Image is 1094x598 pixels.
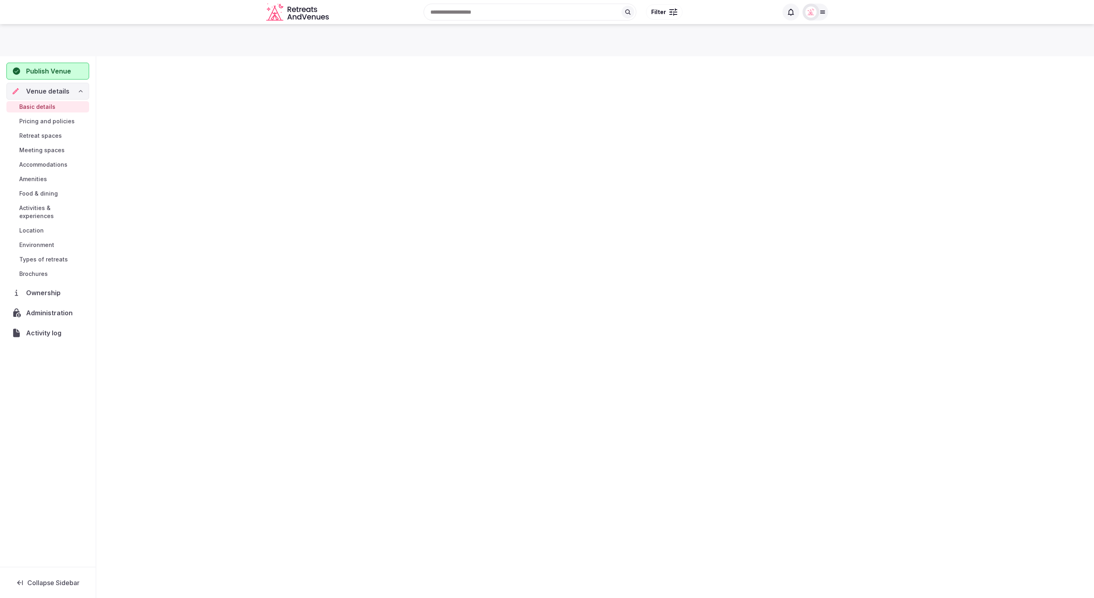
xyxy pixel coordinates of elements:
svg: Retreats and Venues company logo [266,3,330,21]
a: Retreat spaces [6,130,89,141]
span: Filter [651,8,666,16]
span: Location [19,227,44,235]
a: Accommodations [6,159,89,170]
a: Amenities [6,173,89,185]
span: Meeting spaces [19,146,65,154]
span: Retreat spaces [19,132,62,140]
span: Activity log [26,328,65,338]
span: Collapse Sidebar [27,579,79,587]
a: Activities & experiences [6,202,89,222]
a: Activity log [6,325,89,341]
a: Brochures [6,268,89,280]
a: Types of retreats [6,254,89,265]
a: Basic details [6,101,89,112]
a: Food & dining [6,188,89,199]
span: Food & dining [19,190,58,198]
a: Administration [6,304,89,321]
img: miaceralde [805,6,817,18]
span: Accommodations [19,161,67,169]
span: Amenities [19,175,47,183]
span: Ownership [26,288,64,298]
a: Ownership [6,284,89,301]
a: Meeting spaces [6,145,89,156]
a: Pricing and policies [6,116,89,127]
a: Environment [6,239,89,251]
button: Filter [646,4,682,20]
span: Basic details [19,103,55,111]
span: Types of retreats [19,255,68,263]
span: Administration [26,308,76,318]
a: Location [6,225,89,236]
span: Environment [19,241,54,249]
span: Venue details [26,86,69,96]
span: Publish Venue [26,66,71,76]
span: Brochures [19,270,48,278]
button: Publish Venue [6,63,89,80]
span: Activities & experiences [19,204,86,220]
span: Pricing and policies [19,117,75,125]
a: Visit the homepage [266,3,330,21]
button: Collapse Sidebar [6,574,89,592]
